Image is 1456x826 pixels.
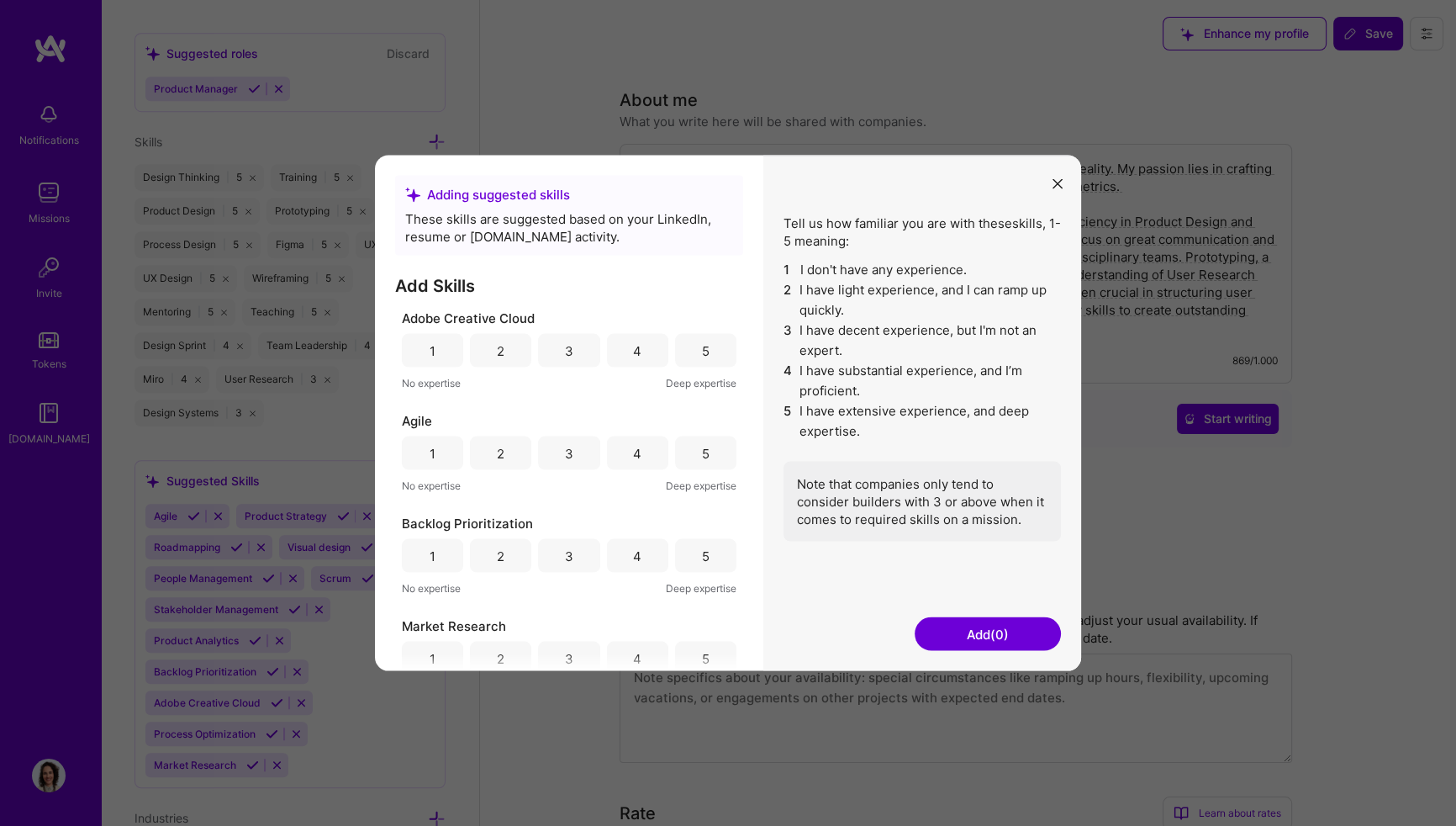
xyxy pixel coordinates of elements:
[565,342,573,359] div: 3
[430,547,435,564] div: 1
[375,156,1081,671] div: modal
[405,186,733,204] div: Adding suggested skills
[497,444,504,462] div: 2
[783,462,1061,542] div: Note that companies only tend to consider builders with 3 or above when it comes to required skil...
[666,580,736,597] span: Deep expertise
[783,280,1061,320] li: I have light experience, and I can ramp up quickly.
[565,649,573,667] div: 3
[783,214,1061,542] div: Tell us how familiar you are with these skills , 1-5 meaning:
[783,260,794,280] span: 1
[666,374,736,392] span: Deep expertise
[783,320,793,361] span: 3
[702,547,710,564] div: 5
[430,444,435,462] div: 1
[702,444,710,462] div: 5
[633,342,641,359] div: 4
[783,320,1061,361] li: I have decent experience, but I'm not an expert.
[702,649,710,667] div: 5
[633,649,641,667] div: 4
[783,361,793,401] span: 4
[633,547,641,564] div: 4
[402,477,461,495] span: No expertise
[405,187,420,202] i: icon SuggestedTeams
[565,547,573,564] div: 3
[497,342,504,359] div: 2
[783,280,793,320] span: 2
[402,580,461,597] span: No expertise
[783,361,1061,401] li: I have substantial experience, and I’m proficient.
[402,617,506,635] span: Market Research
[402,515,533,532] span: Backlog Prioritization
[497,649,504,667] div: 2
[633,444,641,462] div: 4
[783,260,1061,280] li: I don't have any experience.
[402,374,461,392] span: No expertise
[783,401,793,442] span: 5
[702,342,710,359] div: 5
[402,310,535,327] span: Adobe Creative Cloud
[405,210,733,246] div: These skills are suggested based on your LinkedIn, resume or [DOMAIN_NAME] activity.
[1052,178,1063,188] i: icon Close
[915,617,1061,651] button: Add(0)
[565,444,573,462] div: 3
[430,649,435,667] div: 1
[783,401,1061,442] li: I have extensive experience, and deep expertise.
[395,276,743,296] h3: Add Skills
[402,412,432,430] span: Agile
[666,477,736,495] span: Deep expertise
[497,547,504,564] div: 2
[430,342,435,359] div: 1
